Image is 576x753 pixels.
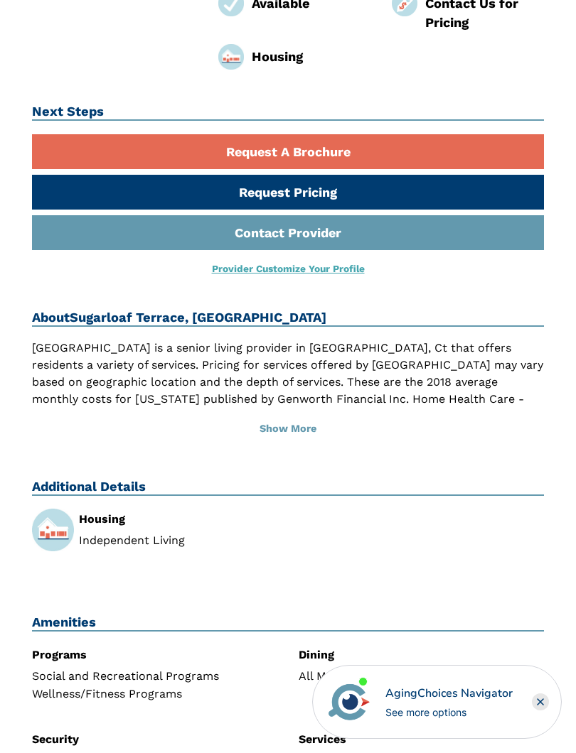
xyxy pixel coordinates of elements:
[32,104,544,121] h2: Next Steps
[79,514,277,525] div: Housing
[252,47,370,66] div: Housing
[32,340,544,442] p: [GEOGRAPHIC_DATA] is a senior living provider in [GEOGRAPHIC_DATA], Ct that offers residents a va...
[32,310,544,327] h2: About Sugarloaf Terrace, [GEOGRAPHIC_DATA]
[385,685,513,702] div: AgingChoices Navigator
[212,263,365,274] a: Provider Customize Your Profile
[32,734,277,745] div: Security
[32,479,544,496] h2: Additional Details
[32,215,544,250] a: Contact Provider
[299,671,544,682] div: All Meals
[385,705,513,720] div: See more options
[32,134,544,169] a: Request A Brochure
[79,535,277,546] li: Independent Living
[32,671,277,682] div: Social and Recreational Programs
[32,649,277,661] div: Programs
[299,649,544,661] div: Dining
[32,175,544,210] a: Request Pricing
[299,734,544,745] div: Services
[32,614,544,632] h2: Amenities
[32,413,544,445] button: Show More
[32,688,277,700] div: Wellness/Fitness Programs
[325,678,373,726] img: avatar
[532,693,549,710] div: Close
